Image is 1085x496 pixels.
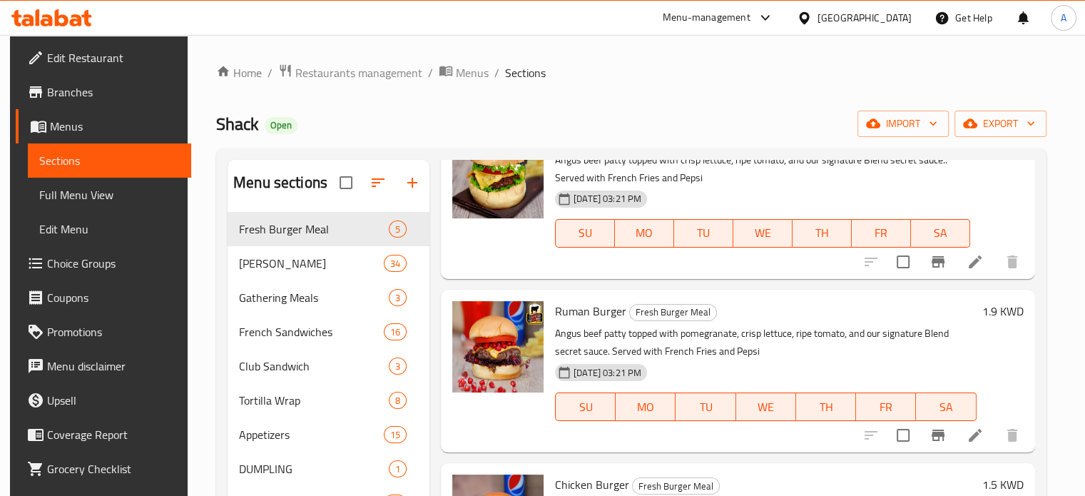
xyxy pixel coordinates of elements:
[856,393,916,421] button: FR
[16,315,191,349] a: Promotions
[239,392,389,409] span: Tortilla Wrap
[47,255,180,272] span: Choice Groups
[967,253,984,270] a: Edit menu item
[798,223,846,243] span: TH
[295,64,422,81] span: Restaurants management
[680,223,728,243] span: TU
[389,291,406,305] span: 3
[966,115,1035,133] span: export
[28,212,191,246] a: Edit Menu
[47,289,180,306] span: Coupons
[16,383,191,417] a: Upsell
[47,426,180,443] span: Coverage Report
[228,280,429,315] div: Gathering Meals3
[389,221,407,238] div: items
[239,323,384,340] div: French Sandwiches
[47,83,180,101] span: Branches
[47,392,180,409] span: Upsell
[733,219,793,248] button: WE
[561,397,610,417] span: SU
[1061,10,1066,26] span: A
[456,64,489,81] span: Menus
[384,428,406,442] span: 15
[384,257,406,270] span: 34
[555,151,970,187] p: Angus beef patty topped with crisp lettuce, ripe tomato, and our signature Blend secret sauce.. S...
[389,289,407,306] div: items
[736,393,796,421] button: WE
[228,452,429,486] div: DUMPLING1
[917,223,964,243] span: SA
[621,397,670,417] span: MO
[632,477,720,495] div: Fresh Burger Meal
[39,221,180,238] span: Edit Menu
[439,64,489,82] a: Menus
[817,10,912,26] div: [GEOGRAPHIC_DATA]
[16,417,191,452] a: Coverage Report
[452,301,544,393] img: Ruman Burger
[629,304,717,321] div: Fresh Burger Meal
[633,478,719,495] span: Fresh Burger Meal
[796,393,856,421] button: TH
[630,304,716,320] span: Fresh Burger Meal
[228,383,429,417] div: Tortilla Wrap8
[982,475,1024,495] h6: 1.5 KWD
[568,366,647,380] span: [DATE] 03:21 PM
[384,426,407,443] div: items
[793,219,852,248] button: TH
[389,223,406,236] span: 5
[954,111,1046,137] button: export
[239,289,389,306] span: Gathering Meals
[233,172,327,193] h2: Menu sections
[239,426,384,443] div: Appetizers
[239,255,384,272] div: Chapati Rashid Sandwiches
[16,246,191,280] a: Choice Groups
[47,323,180,340] span: Promotions
[674,219,733,248] button: TU
[16,41,191,75] a: Edit Restaurant
[555,325,977,360] p: Angus beef patty topped with pomegranate, crisp lettuce, ripe tomato, and our signature Blend sec...
[265,117,297,134] div: Open
[555,474,629,495] span: Chicken Burger
[16,452,191,486] a: Grocery Checklist
[389,358,407,375] div: items
[228,417,429,452] div: Appetizers15
[869,115,937,133] span: import
[39,152,180,169] span: Sections
[228,246,429,280] div: [PERSON_NAME]34
[982,301,1024,321] h6: 1.9 KWD
[239,358,389,375] span: Club Sandwich
[921,418,955,452] button: Branch-specific-item
[742,397,790,417] span: WE
[922,397,970,417] span: SA
[47,358,180,375] span: Menu disclaimer
[615,219,674,248] button: MO
[389,360,406,373] span: 3
[681,397,730,417] span: TU
[28,178,191,212] a: Full Menu View
[216,108,259,140] span: Shack
[857,223,905,243] span: FR
[663,9,750,26] div: Menu-management
[39,186,180,203] span: Full Menu View
[265,119,297,131] span: Open
[239,221,389,238] div: Fresh Burger Meal
[888,420,918,450] span: Select to update
[555,300,626,322] span: Ruman Burger
[228,349,429,383] div: Club Sandwich3
[561,223,609,243] span: SU
[494,64,499,81] li: /
[862,397,910,417] span: FR
[739,223,787,243] span: WE
[384,255,407,272] div: items
[16,280,191,315] a: Coupons
[47,460,180,477] span: Grocery Checklist
[389,394,406,408] span: 8
[916,393,976,421] button: SA
[16,349,191,383] a: Menu disclaimer
[389,392,407,409] div: items
[967,427,984,444] a: Edit menu item
[228,212,429,246] div: Fresh Burger Meal5
[555,393,616,421] button: SU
